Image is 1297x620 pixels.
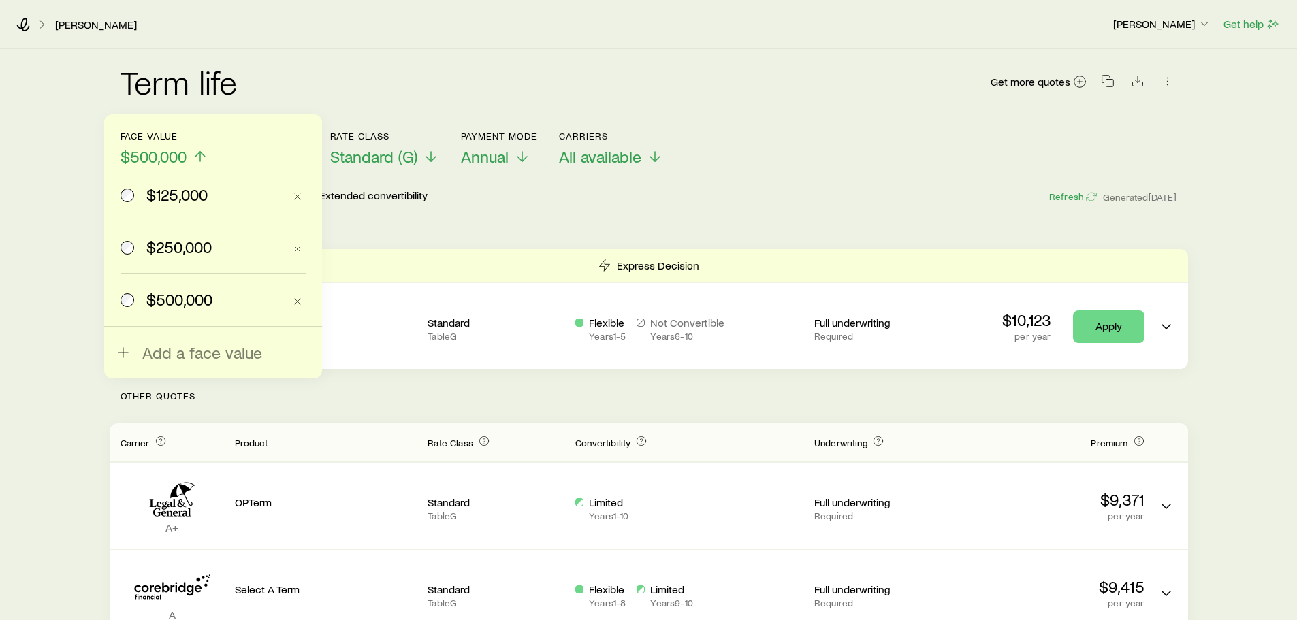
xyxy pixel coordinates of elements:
[650,316,724,329] p: Not Convertible
[428,437,473,448] span: Rate Class
[589,583,626,596] p: Flexible
[461,131,538,142] p: Payment Mode
[962,490,1144,509] p: $9,371
[814,437,867,448] span: Underwriting
[1113,17,1211,31] p: [PERSON_NAME]
[1128,77,1147,90] a: Download CSV
[1112,16,1212,33] button: [PERSON_NAME]
[814,495,951,509] p: Full underwriting
[428,316,564,329] p: Standard
[330,131,439,167] button: Rate ClassStandard (G)
[121,131,208,142] p: Face value
[814,583,951,596] p: Full underwriting
[1048,191,1098,203] button: Refresh
[235,583,417,596] p: Select A Term
[54,18,138,31] a: [PERSON_NAME]
[559,131,663,167] button: CarriersAll available
[110,369,1188,423] p: Other Quotes
[589,510,628,521] p: Years 1 - 10
[589,316,626,329] p: Flexible
[1103,191,1176,203] span: Generated
[962,510,1144,521] p: per year
[814,316,951,329] p: Full underwriting
[589,331,626,342] p: Years 1 - 5
[1091,437,1127,448] span: Premium
[319,189,428,205] p: Extended convertibility
[1002,310,1051,329] p: $10,123
[428,583,564,596] p: Standard
[650,583,692,596] p: Limited
[461,147,509,166] span: Annual
[1073,310,1144,343] a: Apply
[962,598,1144,608] p: per year
[235,316,417,329] p: Value Plus Term
[962,577,1144,596] p: $9,415
[110,249,1188,369] div: Term quotes
[461,131,538,167] button: Payment ModeAnnual
[428,495,564,509] p: Standard
[121,437,150,448] span: Carrier
[428,331,564,342] p: Table G
[589,495,628,509] p: Limited
[559,131,663,142] p: Carriers
[650,598,692,608] p: Years 9 - 10
[990,74,1087,90] a: Get more quotes
[1002,331,1051,342] p: per year
[617,259,699,272] p: Express Decision
[814,598,951,608] p: Required
[235,495,417,509] p: OPTerm
[991,76,1070,87] span: Get more quotes
[330,147,417,166] span: Standard (G)
[1223,16,1281,32] button: Get help
[650,331,724,342] p: Years 6 - 10
[235,437,268,448] span: Product
[121,147,187,166] span: $500,000
[559,147,641,166] span: All available
[330,131,439,142] p: Rate Class
[121,521,224,534] p: A+
[121,131,208,167] button: Face value$500,000
[428,598,564,608] p: Table G
[814,331,951,342] p: Required
[814,510,951,521] p: Required
[1149,191,1177,203] span: [DATE]
[589,598,626,608] p: Years 1 - 8
[575,437,630,448] span: Convertibility
[121,65,238,98] h2: Term life
[428,510,564,521] p: Table G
